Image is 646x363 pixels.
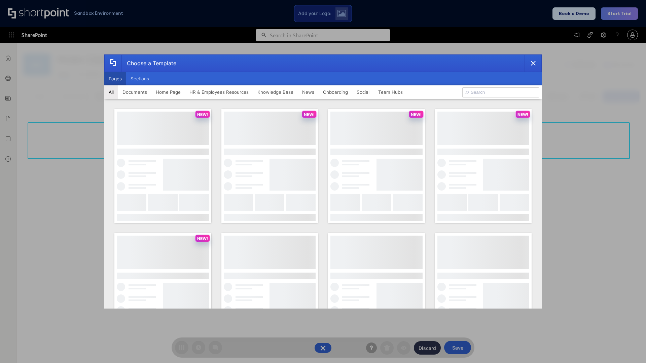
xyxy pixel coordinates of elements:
[126,72,153,85] button: Sections
[298,85,319,99] button: News
[411,112,422,117] p: NEW!
[304,112,315,117] p: NEW!
[462,87,539,97] input: Search
[197,112,208,117] p: NEW!
[352,85,374,99] button: Social
[104,85,118,99] button: All
[185,85,253,99] button: HR & Employees Resources
[118,85,151,99] button: Documents
[319,85,352,99] button: Onboarding
[121,55,176,72] div: Choose a Template
[104,54,542,309] div: template selector
[374,85,407,99] button: Team Hubs
[151,85,185,99] button: Home Page
[253,85,298,99] button: Knowledge Base
[104,72,126,85] button: Pages
[612,331,646,363] iframe: Chat Widget
[197,236,208,241] p: NEW!
[517,112,528,117] p: NEW!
